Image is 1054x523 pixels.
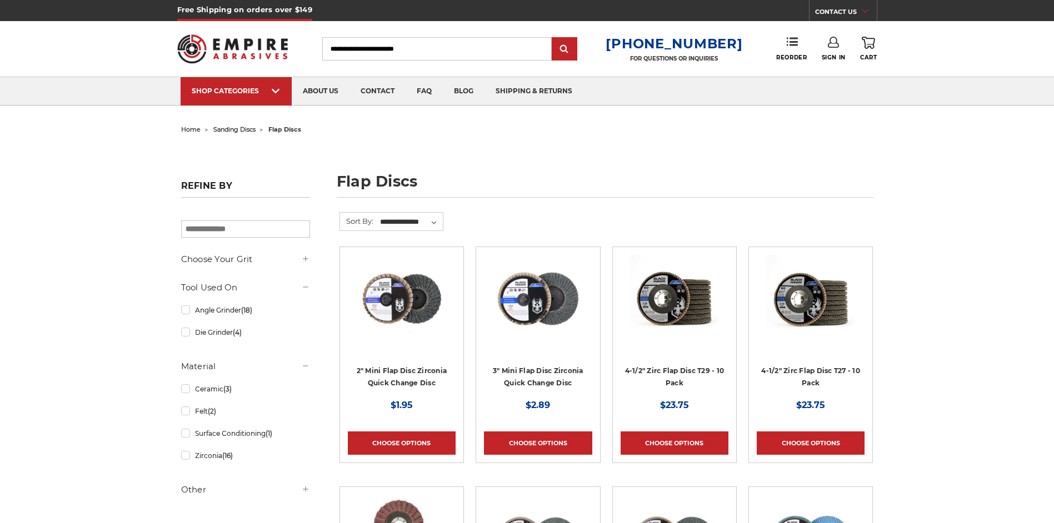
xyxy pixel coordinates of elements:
[266,429,272,437] span: (1)
[621,431,728,455] a: Choose Options
[796,400,825,410] span: $23.75
[660,400,689,410] span: $23.75
[493,366,583,388] a: 3" Mini Flap Disc Zirconia Quick Change Disc
[222,451,233,460] span: (16)
[340,213,373,229] label: Sort By:
[181,125,201,133] a: home
[233,328,242,336] span: (4)
[606,55,742,62] p: FOR QUESTIONS OR INQUIRIES
[443,77,484,105] a: blog
[625,366,725,388] a: 4-1/2" Zirc Flap Disc T29 - 10 Pack
[553,38,576,61] input: Submit
[493,255,582,344] img: BHA 3" Quick Change 60 Grit Flap Disc for Fine Grinding and Finishing
[526,400,550,410] span: $2.89
[621,255,728,363] a: 4.5" Black Hawk Zirconia Flap Disc 10 Pack
[181,180,310,198] h5: Refine by
[223,385,232,393] span: (3)
[757,431,865,455] a: Choose Options
[181,323,310,342] a: Die Grinder
[761,366,860,388] a: 4-1/2" Zirc Flap Disc T27 - 10 Pack
[757,255,865,363] a: Black Hawk 4-1/2" x 7/8" Flap Disc Type 27 - 10 Pack
[348,431,456,455] a: Choose Options
[181,379,310,399] a: Ceramic
[815,6,877,21] a: CONTACT US
[241,306,252,314] span: (18)
[192,87,281,95] div: SHOP CATEGORIES
[484,255,592,363] a: BHA 3" Quick Change 60 Grit Flap Disc for Fine Grinding and Finishing
[357,255,446,344] img: Black Hawk Abrasives 2-inch Zirconia Flap Disc with 60 Grit Zirconia for Smooth Finishing
[822,54,846,61] span: Sign In
[406,77,443,105] a: faq
[181,424,310,443] a: Surface Conditioning
[181,483,310,496] h5: Other
[181,253,310,266] h5: Choose Your Grit
[766,255,855,344] img: Black Hawk 4-1/2" x 7/8" Flap Disc Type 27 - 10 Pack
[606,36,742,52] a: [PHONE_NUMBER]
[292,77,349,105] a: about us
[378,214,443,230] select: Sort By:
[181,360,310,373] h5: Material
[484,431,592,455] a: Choose Options
[181,281,310,294] h5: Tool Used On
[181,300,310,320] a: Angle Grinder
[348,255,456,363] a: Black Hawk Abrasives 2-inch Zirconia Flap Disc with 60 Grit Zirconia for Smooth Finishing
[268,125,301,133] span: flap discs
[630,255,719,344] img: 4.5" Black Hawk Zirconia Flap Disc 10 Pack
[357,366,447,388] a: 2" Mini Flap Disc Zirconia Quick Change Disc
[860,54,877,61] span: Cart
[391,400,413,410] span: $1.95
[181,401,310,421] a: Felt
[484,77,583,105] a: shipping & returns
[776,54,807,61] span: Reorder
[860,37,877,61] a: Cart
[337,174,873,198] h1: flap discs
[177,27,288,71] img: Empire Abrasives
[213,125,256,133] a: sanding discs
[181,446,310,465] a: Zirconia
[776,37,807,61] a: Reorder
[208,407,216,415] span: (2)
[349,77,406,105] a: contact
